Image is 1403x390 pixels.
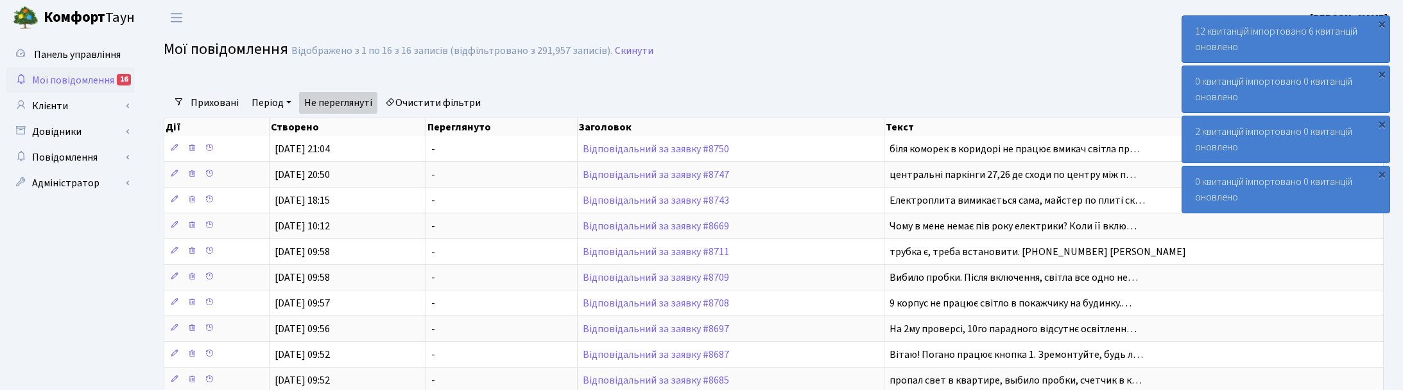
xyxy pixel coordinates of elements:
span: [DATE] 21:04 [275,142,330,156]
span: трубка є, треба встановити. [PHONE_NUMBER] [PERSON_NAME] [890,245,1186,259]
span: [DATE] 20:50 [275,168,330,182]
a: Очистити фільтри [380,92,486,114]
a: Відповідальний за заявку #8709 [583,270,729,285]
a: Повідомлення [6,145,135,170]
div: × [1375,17,1388,30]
a: Відповідальний за заявку #8750 [583,142,729,156]
img: logo.png [13,5,39,31]
span: [DATE] 09:58 [275,270,330,285]
th: Створено [270,118,426,136]
span: - [431,193,435,208]
th: Переглянуто [426,118,578,136]
th: Заголовок [578,118,884,136]
span: Вітаю! Погано працює кнопка 1. Зремонтуйте, будь л… [890,348,1143,362]
a: Скинути [615,45,653,57]
div: 0 квитанцій імпортовано 0 квитанцій оновлено [1182,66,1390,112]
span: 9 корпус не працює світло в покажчику на будинку.… [890,296,1132,310]
b: [PERSON_NAME] [1310,11,1388,25]
th: Текст [884,118,1384,136]
span: центральні паркінги 27,26 де сходи по центру між п… [890,168,1136,182]
a: Панель управління [6,42,135,67]
button: Переключити навігацію [160,7,193,28]
a: Довідники [6,119,135,145]
div: × [1375,67,1388,80]
span: - [431,296,435,310]
span: - [431,142,435,156]
a: Відповідальний за заявку #8685 [583,373,729,387]
span: біля коморек в коридорі не працює вмикач світла пр… [890,142,1140,156]
span: - [431,322,435,336]
div: 0 квитанцій імпортовано 0 квитанцій оновлено [1182,166,1390,213]
a: Клієнти [6,93,135,119]
span: [DATE] 09:58 [275,245,330,259]
a: Відповідальний за заявку #8711 [583,245,729,259]
div: 16 [117,74,131,85]
span: - [431,245,435,259]
a: Відповідальний за заявку #8687 [583,348,729,362]
span: [DATE] 10:12 [275,219,330,233]
span: - [431,348,435,362]
div: × [1375,168,1388,181]
a: Відповідальний за заявку #8708 [583,296,729,310]
span: [DATE] 18:15 [275,193,330,208]
span: [DATE] 09:52 [275,348,330,362]
span: Панель управління [34,48,121,62]
span: [DATE] 09:56 [275,322,330,336]
a: Адміністратор [6,170,135,196]
span: - [431,270,435,285]
a: Відповідальний за заявку #8697 [583,322,729,336]
span: Електроплита вимикається сама, майстер по плиті ск… [890,193,1145,208]
a: Відповідальний за заявку #8669 [583,219,729,233]
div: × [1375,118,1388,130]
div: 2 квитанцій імпортовано 0 квитанцій оновлено [1182,116,1390,163]
a: Відповідальний за заявку #8743 [583,193,729,208]
span: - [431,219,435,233]
div: Відображено з 1 по 16 з 16 записів (відфільтровано з 291,957 записів). [291,45,612,57]
span: Мої повідомлення [164,38,288,60]
a: Приховані [185,92,244,114]
span: [DATE] 09:52 [275,373,330,387]
th: Дії [164,118,270,136]
span: Чому в мене немає пів року електрики? Коли її вклю… [890,219,1137,233]
a: Мої повідомлення16 [6,67,135,93]
b: Комфорт [44,7,105,28]
span: - [431,168,435,182]
div: 12 квитанцій імпортовано 6 квитанцій оновлено [1182,16,1390,62]
span: Вибило пробки. Після включення, світла все одно не… [890,270,1138,285]
span: пропал свет в квартире, выбило пробки, счетчик в к… [890,373,1142,387]
span: - [431,373,435,387]
span: [DATE] 09:57 [275,296,330,310]
span: Таун [44,7,135,29]
a: Не переглянуті [299,92,377,114]
span: На 2му проверсі, 10го парадного відсутнє освітленн… [890,322,1137,336]
a: Відповідальний за заявку #8747 [583,168,729,182]
a: [PERSON_NAME] [1310,10,1388,26]
span: Мої повідомлення [32,73,114,87]
a: Період [246,92,297,114]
